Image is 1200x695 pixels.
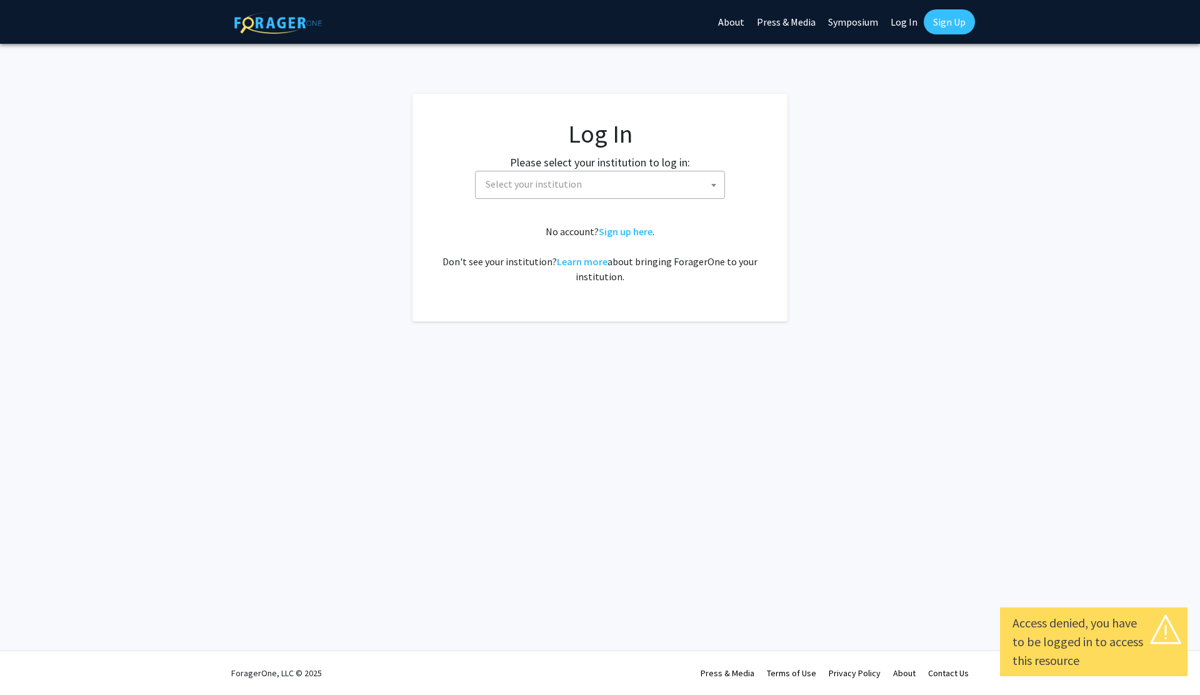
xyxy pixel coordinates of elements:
img: ForagerOne Logo [234,12,322,34]
a: Privacy Policy [829,667,881,679]
span: Select your institution [481,171,724,197]
span: Select your institution [486,178,582,190]
h1: Log In [437,119,762,149]
a: About [893,667,916,679]
a: Terms of Use [767,667,816,679]
div: No account? . Don't see your institution? about bringing ForagerOne to your institution. [437,224,762,284]
a: Sign up here [599,225,652,238]
div: ForagerOne, LLC © 2025 [231,651,322,695]
a: Contact Us [928,667,969,679]
a: Learn more about bringing ForagerOne to your institution [557,255,607,268]
span: Select your institution [475,171,725,199]
label: Please select your institution to log in: [510,154,690,171]
a: Sign Up [924,9,975,34]
a: Press & Media [701,667,754,679]
div: Access denied, you have to be logged in to access this resource [1012,614,1175,670]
